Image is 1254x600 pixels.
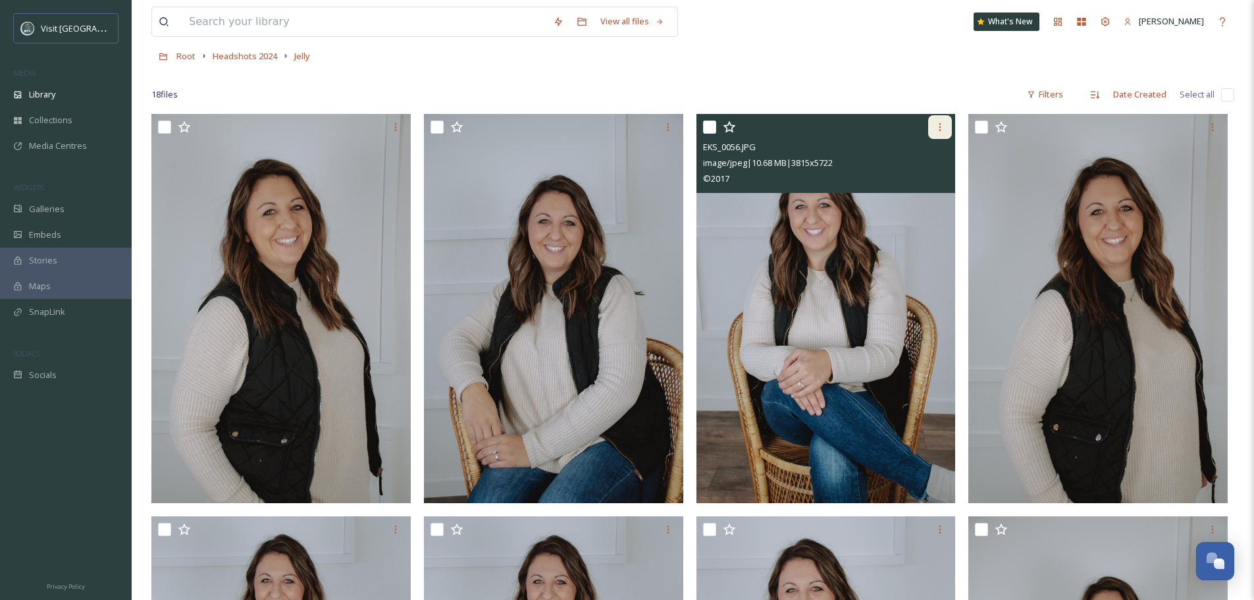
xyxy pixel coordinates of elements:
a: Jelly [294,48,310,64]
a: [PERSON_NAME] [1117,9,1211,34]
img: EKS_0034.JPG [968,114,1228,503]
span: Visit [GEOGRAPHIC_DATA] [41,22,143,34]
span: Collections [29,114,72,126]
img: EKS_0044.JPG [424,114,683,503]
span: SOCIALS [13,348,39,358]
span: Privacy Policy [47,582,85,591]
div: Date Created [1107,82,1173,107]
span: Jelly [294,50,310,62]
span: Library [29,88,55,101]
span: Embeds [29,229,61,241]
span: Socials [29,369,57,381]
button: Open Chat [1196,542,1234,580]
span: Headshots 2024 [213,50,277,62]
span: Root [176,50,196,62]
input: Search your library [182,7,546,36]
span: image/jpeg | 10.68 MB | 3815 x 5722 [703,157,833,169]
span: EKS_0056.JPG [703,141,756,153]
span: Media Centres [29,140,87,152]
img: EKS_00251.JPG [151,114,411,503]
a: View all files [594,9,671,34]
a: Headshots 2024 [213,48,277,64]
span: 18 file s [151,88,178,101]
a: What's New [974,13,1039,31]
div: Filters [1020,82,1070,107]
span: MEDIA [13,68,36,78]
span: © 2017 [703,173,729,184]
span: WIDGETS [13,182,43,192]
img: watertown-convention-and-visitors-bureau.jpg [21,22,34,35]
img: EKS_0056.JPG [696,114,956,503]
span: Stories [29,254,57,267]
a: Root [176,48,196,64]
span: SnapLink [29,306,65,318]
span: Galleries [29,203,65,215]
span: [PERSON_NAME] [1139,15,1204,27]
a: Privacy Policy [47,578,85,593]
span: Maps [29,280,51,292]
span: Select all [1180,88,1215,101]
